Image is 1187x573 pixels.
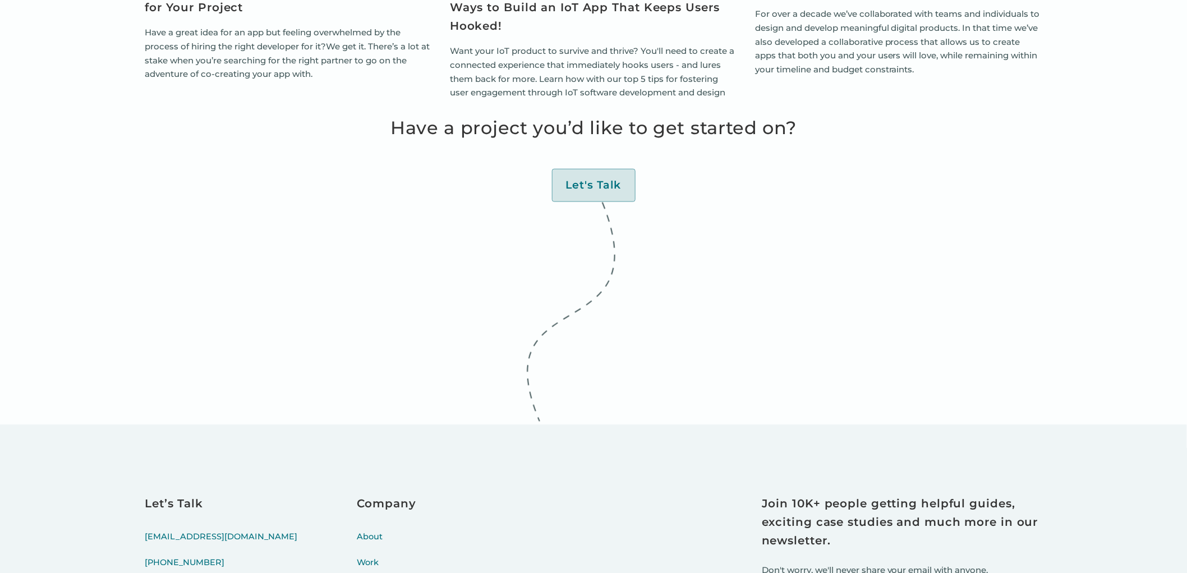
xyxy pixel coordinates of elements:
a: [EMAIL_ADDRESS][DOMAIN_NAME] [145,531,297,557]
h3: Let’s Talk [145,495,297,514]
h3: Company [357,495,416,514]
p: Have a great idea for an app but feeling overwhelmed by the process of hiring the right developer... [145,26,432,81]
h3: Join 10K+ people getting helpful guides, exciting case studies and much more in our newsletter. [762,495,1042,551]
a: About [357,531,416,557]
p: Want your IoT product to survive and thrive? You'll need to create a connected experience that im... [450,44,737,100]
div: Let's Talk [566,178,622,192]
h2: Have a project you’d like to get started on? [390,113,797,142]
p: For over a decade we’ve collaborated with teams and individuals to design and develop meaningful ... [755,7,1042,77]
a: Let's Talk [552,169,636,202]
